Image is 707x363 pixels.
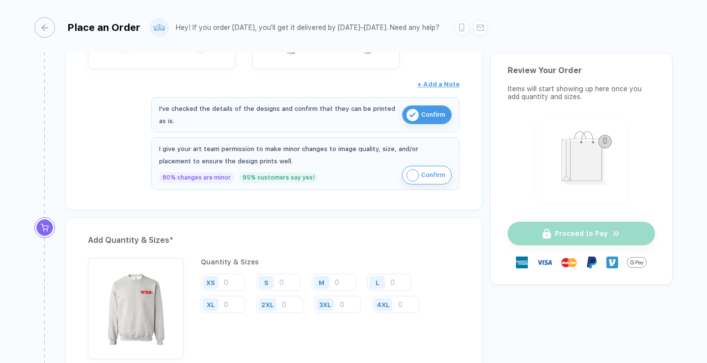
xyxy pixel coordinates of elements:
[319,301,331,308] div: 3XL
[407,109,419,121] img: icon
[159,143,452,167] div: I give your art team permission to make minor changes to image quality, size, and/or placement to...
[421,167,445,183] span: Confirm
[508,66,655,75] div: Review Your Order
[207,301,215,308] div: XL
[264,279,269,286] div: S
[319,279,325,286] div: M
[151,19,168,36] img: user profile
[377,301,389,308] div: 4XL
[541,125,622,196] img: shopping_bag.png
[402,105,452,124] button: iconConfirm
[627,253,647,272] img: GPay
[67,22,140,33] div: Place an Order
[159,103,397,127] div: I've checked the details of the designs and confirm that they can be printed as is.
[159,172,234,183] div: 80% changes are minor
[261,301,273,308] div: 2XL
[93,263,179,349] img: 1760413877830qshjv_nt_front.png
[537,255,552,270] img: visa
[206,279,215,286] div: XS
[88,233,460,248] div: Add Quantity & Sizes
[606,257,618,268] img: Venmo
[176,24,439,32] div: Hey! If you order [DATE], you'll get it delivered by [DATE]–[DATE]. Need any help?
[239,172,318,183] div: 95% customers say yes!
[417,80,460,88] span: + Add a Note
[421,107,445,123] span: Confirm
[561,255,577,270] img: master-card
[586,257,598,268] img: Paypal
[407,169,419,181] img: icon
[376,279,379,286] div: L
[508,85,655,101] div: Items will start showing up here once you add quantity and sizes.
[201,258,460,266] div: Quantity & Sizes
[417,77,460,92] button: + Add a Note
[516,257,528,268] img: express
[402,166,452,184] button: iconConfirm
